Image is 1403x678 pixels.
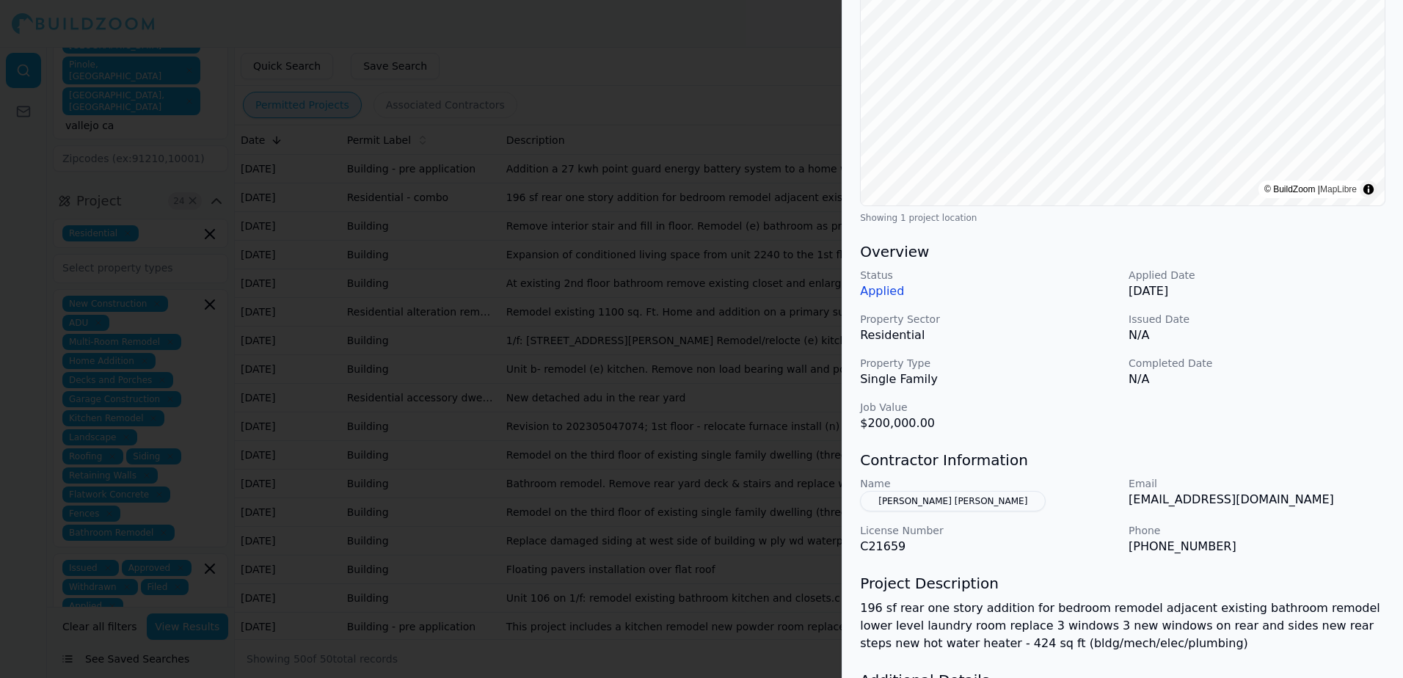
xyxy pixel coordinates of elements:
[860,491,1046,511] button: [PERSON_NAME] [PERSON_NAME]
[860,599,1385,652] p: 196 sf rear one story addition for bedroom remodel adjacent existing bathroom remodel lower level...
[1129,282,1385,300] p: [DATE]
[860,400,1117,415] p: Job Value
[860,356,1117,371] p: Property Type
[860,268,1117,282] p: Status
[1320,184,1357,194] a: MapLibre
[860,538,1117,555] p: C21659
[1129,523,1385,538] p: Phone
[1129,538,1385,555] p: [PHONE_NUMBER]
[860,327,1117,344] p: Residential
[860,573,1385,594] h3: Project Description
[860,241,1385,262] h3: Overview
[1360,181,1377,198] summary: Toggle attribution
[1129,268,1385,282] p: Applied Date
[860,371,1117,388] p: Single Family
[1129,476,1385,491] p: Email
[860,282,1117,300] p: Applied
[1129,327,1385,344] p: N/A
[1129,491,1385,508] p: [EMAIL_ADDRESS][DOMAIN_NAME]
[860,476,1117,491] p: Name
[860,415,1117,432] p: $200,000.00
[1129,356,1385,371] p: Completed Date
[860,523,1117,538] p: License Number
[1264,182,1357,197] div: © BuildZoom |
[860,212,1385,224] div: Showing 1 project location
[860,450,1385,470] h3: Contractor Information
[1129,312,1385,327] p: Issued Date
[860,312,1117,327] p: Property Sector
[1129,371,1385,388] p: N/A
